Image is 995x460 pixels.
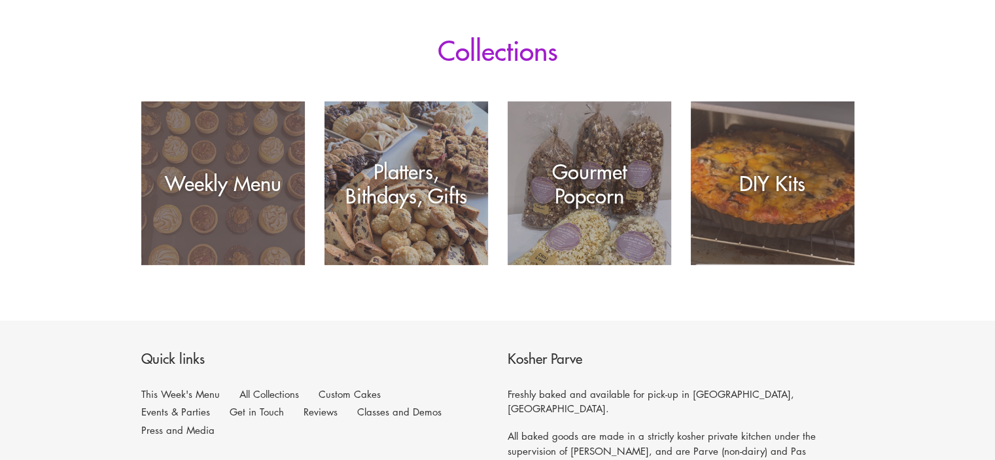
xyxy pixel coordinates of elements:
[141,171,305,196] div: Weekly Menu
[141,387,220,400] a: This Week's Menu
[324,159,488,207] div: Platters, Bithdays, Gifts
[239,387,299,400] a: All Collections
[304,405,338,418] a: Reviews
[141,33,854,65] h1: Collections
[141,423,215,436] a: Press and Media
[508,101,671,265] a: Gourmet Popcorn
[230,405,284,418] a: Get in Touch
[691,171,854,196] div: DIY Kits
[319,387,381,400] a: Custom Cakes
[141,350,488,370] p: Quick links
[691,101,854,265] a: DIY Kits
[141,101,305,265] a: Weekly Menu
[324,101,488,265] a: Platters, Bithdays, Gifts
[508,350,854,370] p: Kosher Parve
[357,405,442,418] a: Classes and Demos
[141,405,210,418] a: Events & Parties
[508,387,854,416] p: Freshly baked and available for pick-up in [GEOGRAPHIC_DATA],[GEOGRAPHIC_DATA].
[508,159,671,207] div: Gourmet Popcorn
